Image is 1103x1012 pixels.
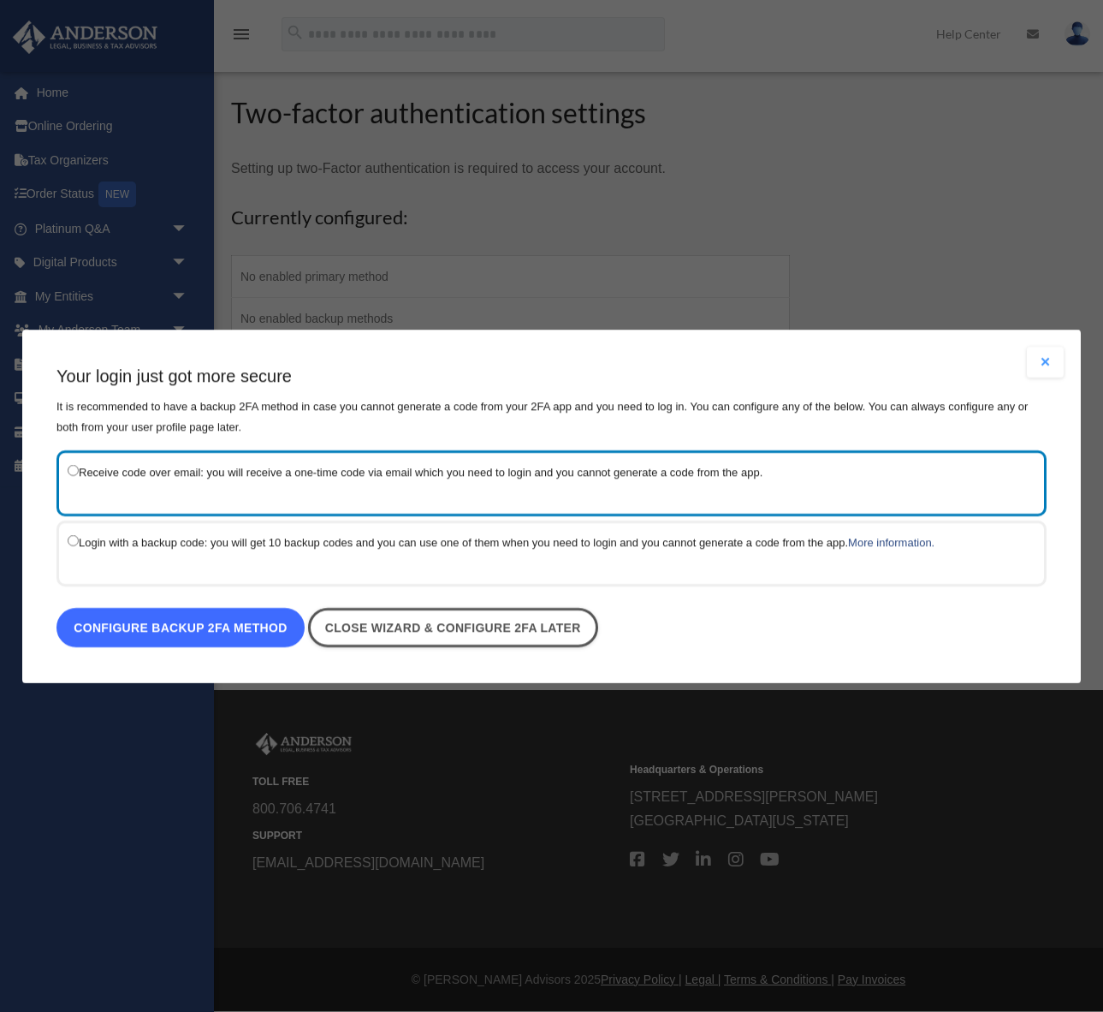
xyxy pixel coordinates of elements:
label: Receive code over email: you will receive a one-time code via email which you need to login and y... [68,461,1018,483]
a: Close wizard & configure 2FA later [307,608,597,647]
label: Login with a backup code: you will get 10 backup codes and you can use one of them when you need ... [68,532,1018,553]
p: It is recommended to have a backup 2FA method in case you cannot generate a code from your 2FA ap... [56,396,1047,438]
a: More information. [848,536,934,549]
button: Close modal [1027,347,1064,378]
a: Configure backup 2FA method [56,608,305,647]
input: Login with a backup code: you will get 10 backup codes and you can use one of them when you need ... [68,535,79,546]
input: Receive code over email: you will receive a one-time code via email which you need to login and y... [68,465,79,476]
h3: Your login just got more secure [56,364,1047,388]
